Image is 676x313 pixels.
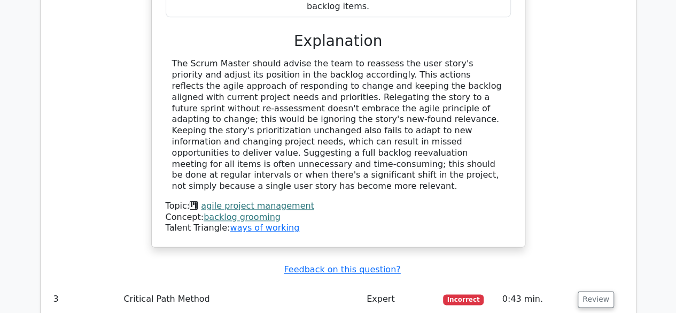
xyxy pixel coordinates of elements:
[443,294,484,305] span: Incorrect
[284,264,400,274] a: Feedback on this question?
[204,212,281,222] a: backlog grooming
[166,201,511,212] div: Topic:
[172,58,504,192] div: The Scrum Master should advise the team to reassess the user story's priority and adjust its posi...
[578,291,614,308] button: Review
[166,212,511,223] div: Concept:
[166,201,511,234] div: Talent Triangle:
[172,32,504,50] h3: Explanation
[201,201,314,211] a: agile project management
[230,223,299,233] a: ways of working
